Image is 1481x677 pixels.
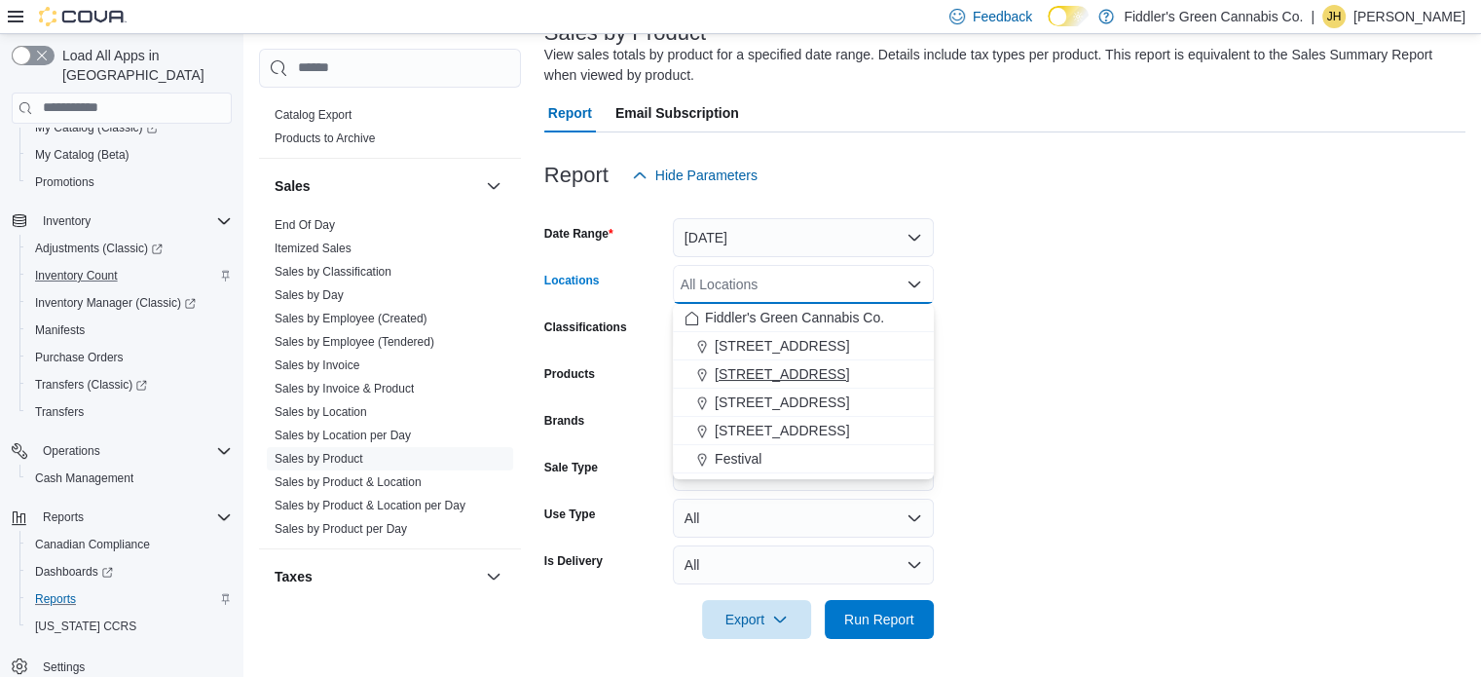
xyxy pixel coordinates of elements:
[19,141,240,169] button: My Catalog (Beta)
[19,289,240,317] a: Inventory Manager (Classic)
[275,358,359,372] a: Sales by Invoice
[615,94,739,132] span: Email Subscription
[275,567,478,586] button: Taxes
[27,264,232,287] span: Inventory Count
[275,108,352,122] a: Catalog Export
[19,558,240,585] a: Dashboards
[35,506,92,529] button: Reports
[27,467,232,490] span: Cash Management
[275,107,352,123] span: Catalog Export
[35,209,232,233] span: Inventory
[27,615,232,638] span: Washington CCRS
[624,156,765,195] button: Hide Parameters
[35,439,108,463] button: Operations
[27,587,232,611] span: Reports
[1322,5,1346,28] div: Joel Herrington
[27,319,232,342] span: Manifests
[714,600,799,639] span: Export
[19,114,240,141] a: My Catalog (Classic)
[27,291,232,315] span: Inventory Manager (Classic)
[35,174,94,190] span: Promotions
[275,522,407,536] a: Sales by Product per Day
[43,659,85,675] span: Settings
[43,443,100,459] span: Operations
[1327,5,1342,28] span: JH
[275,265,391,279] a: Sales by Classification
[1311,5,1314,28] p: |
[544,164,609,187] h3: Report
[544,507,595,522] label: Use Type
[275,312,427,325] a: Sales by Employee (Created)
[275,334,434,350] span: Sales by Employee (Tendered)
[907,277,922,292] button: Close list of options
[544,320,627,335] label: Classifications
[705,308,884,327] span: Fiddler's Green Cannabis Co.
[275,429,411,442] a: Sales by Location per Day
[35,377,147,393] span: Transfers (Classic)
[275,404,367,420] span: Sales by Location
[27,170,102,194] a: Promotions
[275,382,414,395] a: Sales by Invoice & Product
[27,237,170,260] a: Adjustments (Classic)
[27,143,232,167] span: My Catalog (Beta)
[275,405,367,419] a: Sales by Location
[4,437,240,465] button: Operations
[55,46,232,85] span: Load All Apps in [GEOGRAPHIC_DATA]
[27,533,158,556] a: Canadian Compliance
[27,587,84,611] a: Reports
[275,475,422,489] a: Sales by Product & Location
[35,268,118,283] span: Inventory Count
[275,131,375,146] span: Products to Archive
[1124,5,1303,28] p: Fiddler's Green Cannabis Co.
[544,366,595,382] label: Products
[673,499,934,538] button: All
[1048,6,1089,26] input: Dark Mode
[19,235,240,262] a: Adjustments (Classic)
[27,400,232,424] span: Transfers
[715,364,849,384] span: [STREET_ADDRESS]
[35,506,232,529] span: Reports
[35,120,158,135] span: My Catalog (Classic)
[973,7,1032,26] span: Feedback
[715,393,849,412] span: [STREET_ADDRESS]
[43,213,91,229] span: Inventory
[655,166,758,185] span: Hide Parameters
[27,373,155,396] a: Transfers (Classic)
[35,591,76,607] span: Reports
[275,264,391,280] span: Sales by Classification
[43,509,84,525] span: Reports
[27,615,144,638] a: [US_STATE] CCRS
[275,381,414,396] span: Sales by Invoice & Product
[27,400,92,424] a: Transfers
[4,504,240,531] button: Reports
[544,226,613,242] label: Date Range
[673,389,934,417] button: [STREET_ADDRESS]
[275,176,311,196] h3: Sales
[27,346,232,369] span: Purchase Orders
[19,613,240,640] button: [US_STATE] CCRS
[825,600,934,639] button: Run Report
[19,262,240,289] button: Inventory Count
[275,218,335,232] a: End Of Day
[19,371,240,398] a: Transfers (Classic)
[27,116,166,139] a: My Catalog (Classic)
[275,474,422,490] span: Sales by Product & Location
[27,319,93,342] a: Manifests
[673,545,934,584] button: All
[275,499,465,512] a: Sales by Product & Location per Day
[35,404,84,420] span: Transfers
[19,531,240,558] button: Canadian Compliance
[19,398,240,426] button: Transfers
[35,350,124,365] span: Purchase Orders
[19,317,240,344] button: Manifests
[27,373,232,396] span: Transfers (Classic)
[27,560,121,583] a: Dashboards
[275,451,363,467] span: Sales by Product
[1353,5,1465,28] p: [PERSON_NAME]
[35,564,113,580] span: Dashboards
[715,336,849,356] span: [STREET_ADDRESS]
[275,498,465,513] span: Sales by Product & Location per Day
[27,291,204,315] a: Inventory Manager (Classic)
[844,610,914,629] span: Run Report
[35,147,130,163] span: My Catalog (Beta)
